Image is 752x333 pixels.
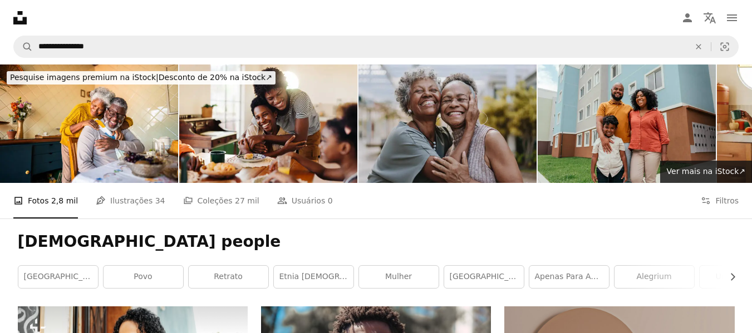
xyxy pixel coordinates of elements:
[10,73,159,82] span: Pesquise imagens premium na iStock |
[10,73,272,82] span: Desconto de 20% na iStock ↗
[13,11,27,24] a: Início — Unsplash
[189,266,268,288] a: retrato
[14,36,33,57] button: Pesquise na Unsplash
[699,7,721,29] button: Idioma
[711,36,738,57] button: Pesquisa visual
[18,266,98,288] a: [GEOGRAPHIC_DATA]
[721,7,743,29] button: Menu
[660,161,752,183] a: Ver mais na iStock↗
[444,266,524,288] a: [GEOGRAPHIC_DATA]
[13,36,739,58] form: Pesquise conteúdo visual em todo o site
[538,64,716,183] img: Portrait of a happy family in front of their new apartment
[359,266,439,288] a: mulher
[529,266,609,288] a: apenas para adulto
[686,36,711,57] button: Limpar
[676,7,699,29] a: Entrar / Cadastrar-se
[179,64,357,183] img: Filho feliz abraçando sua mãe durante um café da manhã em família em uma casa brasileira
[328,195,333,207] span: 0
[18,232,735,252] h1: [DEMOGRAPHIC_DATA] people
[701,183,739,218] button: Filtros
[274,266,353,288] a: etnia [DEMOGRAPHIC_DATA]
[104,266,183,288] a: povo
[277,183,333,218] a: Usuários 0
[96,183,165,218] a: Ilustrações 34
[235,195,259,207] span: 27 mil
[667,167,745,176] span: Ver mais na iStock ↗
[722,266,735,288] button: rolar lista para a direita
[615,266,694,288] a: alegrium
[155,195,165,207] span: 34
[183,183,259,218] a: Coleções 27 mil
[358,64,537,183] img: Retrato de dois amigos seniores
